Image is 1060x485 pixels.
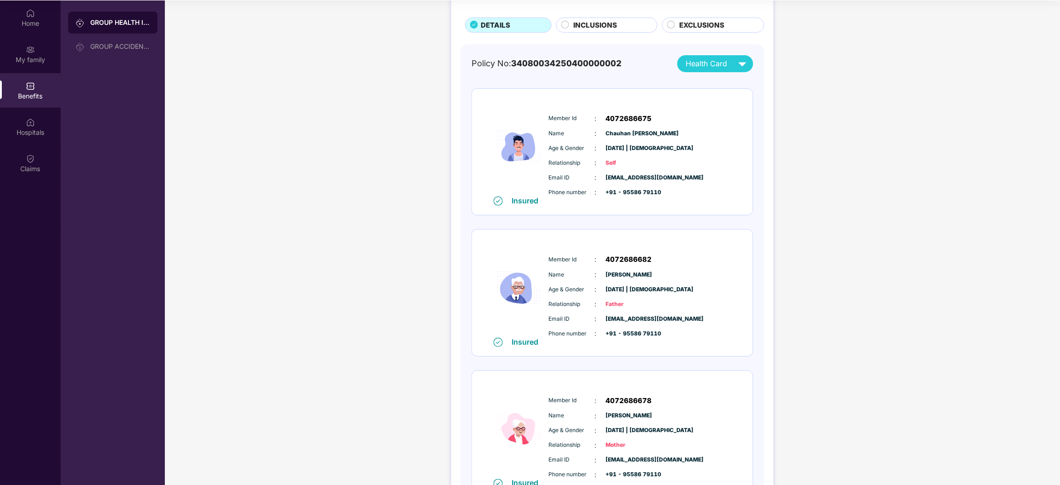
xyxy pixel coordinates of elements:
[606,113,652,124] span: 4072686675
[549,329,595,338] span: Phone number
[595,411,597,421] span: :
[549,300,595,309] span: Relationship
[606,470,652,479] span: +91 - 95586 79110
[90,43,150,50] div: GROUP ACCIDENTAL INSURANCE
[606,159,652,167] span: Self
[595,426,597,436] span: :
[26,9,35,18] img: svg+xml;base64,PHN2ZyBpZD0iSG9tZSIgeG1sbnM9Imh0dHA6Ly93d3cudzMub3JnLzIwMDAvc3ZnIiB3aWR0aD0iMjAiIG...
[549,159,595,167] span: Relationship
[595,284,597,294] span: :
[606,188,652,197] span: +91 - 95586 79110
[595,254,597,265] span: :
[595,329,597,339] span: :
[606,329,652,338] span: +91 - 95586 79110
[549,173,595,182] span: Email ID
[595,158,597,168] span: :
[595,455,597,465] span: :
[511,58,622,68] span: 34080034250400000002
[549,271,595,279] span: Name
[595,128,597,139] span: :
[677,55,754,72] button: Health Card
[595,187,597,197] span: :
[595,270,597,280] span: :
[595,396,597,406] span: :
[491,98,547,196] img: icon
[549,114,595,123] span: Member Id
[606,441,652,450] span: Mother
[549,129,595,138] span: Name
[606,456,652,464] span: [EMAIL_ADDRESS][DOMAIN_NAME]
[549,441,595,450] span: Relationship
[491,239,547,336] img: icon
[549,315,595,323] span: Email ID
[26,154,35,163] img: svg+xml;base64,PHN2ZyBpZD0iQ2xhaW0iIHhtbG5zPSJodHRwOi8vd3d3LnczLm9yZy8yMDAwL3N2ZyIgd2lkdGg9IjIwIi...
[26,81,35,91] img: svg+xml;base64,PHN2ZyBpZD0iQmVuZWZpdHMiIHhtbG5zPSJodHRwOi8vd3d3LnczLm9yZy8yMDAwL3N2ZyIgd2lkdGg9Ij...
[549,255,595,264] span: Member Id
[606,144,652,153] span: [DATE] | [DEMOGRAPHIC_DATA]
[595,114,597,124] span: :
[606,426,652,435] span: [DATE] | [DEMOGRAPHIC_DATA]
[491,380,547,478] img: icon
[606,285,652,294] span: [DATE] | [DEMOGRAPHIC_DATA]
[76,18,85,28] img: svg+xml;base64,PHN2ZyB3aWR0aD0iMjAiIGhlaWdodD0iMjAiIHZpZXdCb3g9IjAgMCAyMCAyMCIgZmlsbD0ibm9uZSIgeG...
[595,173,597,183] span: :
[26,118,35,127] img: svg+xml;base64,PHN2ZyBpZD0iSG9zcGl0YWxzIiB4bWxucz0iaHR0cDovL3d3dy53My5vcmcvMjAwMC9zdmciIHdpZHRoPS...
[549,144,595,153] span: Age & Gender
[606,173,652,182] span: [EMAIL_ADDRESS][DOMAIN_NAME]
[494,338,503,347] img: svg+xml;base64,PHN2ZyB4bWxucz0iaHR0cDovL3d3dy53My5vcmcvMjAwMC9zdmciIHdpZHRoPSIxNiIgaGVpZ2h0PSIxNi...
[595,143,597,153] span: :
[494,196,503,206] img: svg+xml;base64,PHN2ZyB4bWxucz0iaHR0cDovL3d3dy53My5vcmcvMjAwMC9zdmciIHdpZHRoPSIxNiIgaGVpZ2h0PSIxNi...
[549,396,595,405] span: Member Id
[90,18,150,27] div: GROUP HEALTH INSURANCE
[549,411,595,420] span: Name
[472,57,622,70] div: Policy No:
[549,285,595,294] span: Age & Gender
[26,45,35,54] img: svg+xml;base64,PHN2ZyB3aWR0aD0iMjAiIGhlaWdodD0iMjAiIHZpZXdCb3g9IjAgMCAyMCAyMCIgZmlsbD0ibm9uZSIgeG...
[481,20,511,31] span: DETAILS
[606,315,652,323] span: [EMAIL_ADDRESS][DOMAIN_NAME]
[734,56,751,72] img: svg+xml;base64,PHN2ZyB4bWxucz0iaHR0cDovL3d3dy53My5vcmcvMjAwMC9zdmciIHZpZXdCb3g9IjAgMCAyNCAyNCIgd2...
[679,20,724,31] span: EXCLUSIONS
[76,42,85,52] img: svg+xml;base64,PHN2ZyB3aWR0aD0iMjAiIGhlaWdodD0iMjAiIHZpZXdCb3g9IjAgMCAyMCAyMCIgZmlsbD0ibm9uZSIgeG...
[606,254,652,265] span: 4072686682
[549,470,595,479] span: Phone number
[512,196,544,205] div: Insured
[595,440,597,450] span: :
[574,20,617,31] span: INCLUSIONS
[606,271,652,279] span: [PERSON_NAME]
[606,411,652,420] span: [PERSON_NAME]
[549,456,595,464] span: Email ID
[595,470,597,480] span: :
[512,337,544,346] div: Insured
[606,395,652,406] span: 4072686678
[606,300,652,309] span: Father
[549,188,595,197] span: Phone number
[549,426,595,435] span: Age & Gender
[595,299,597,309] span: :
[606,129,652,138] span: Chauhan [PERSON_NAME]
[686,58,728,69] span: Health Card
[595,314,597,324] span: :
